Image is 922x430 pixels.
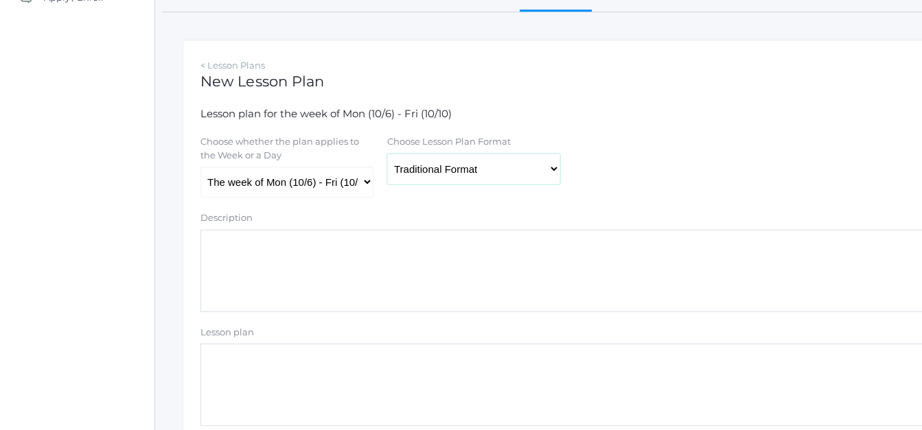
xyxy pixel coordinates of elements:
label: Description [200,211,253,225]
label: Choose whether the plan applies to the Week or a Day [200,135,372,162]
span: Lesson plan for the week of Mon (10/6) - Fri (10/10) [200,107,452,120]
a: < Lesson Plans [200,60,265,71]
label: Lesson plan [200,326,254,339]
label: Choose Lesson Plan Format [387,135,511,149]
